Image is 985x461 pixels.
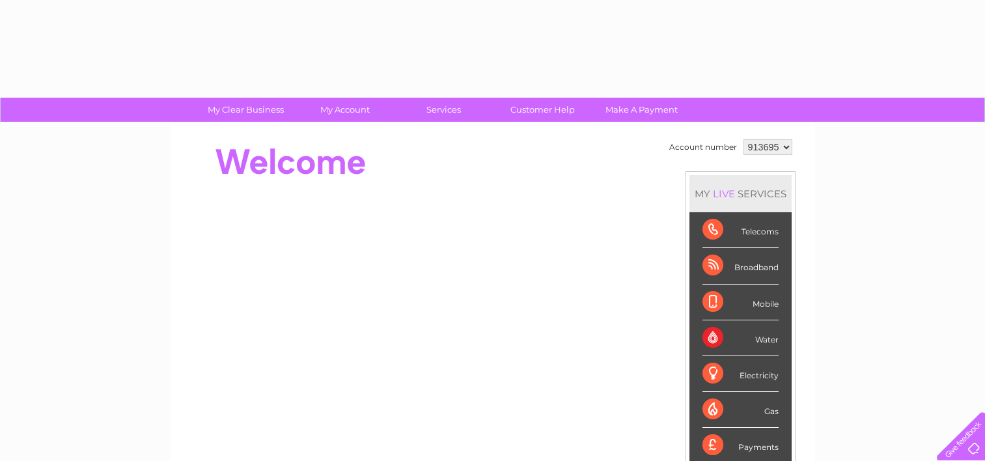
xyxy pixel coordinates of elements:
[666,136,740,158] td: Account number
[291,98,398,122] a: My Account
[192,98,299,122] a: My Clear Business
[710,188,738,200] div: LIVE
[390,98,497,122] a: Services
[489,98,596,122] a: Customer Help
[689,175,792,212] div: MY SERVICES
[702,356,779,392] div: Electricity
[702,212,779,248] div: Telecoms
[588,98,695,122] a: Make A Payment
[702,285,779,320] div: Mobile
[702,248,779,284] div: Broadband
[702,392,779,428] div: Gas
[702,320,779,356] div: Water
